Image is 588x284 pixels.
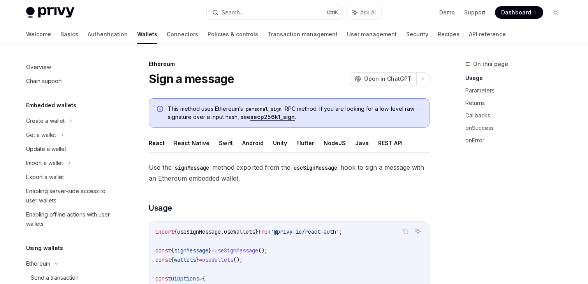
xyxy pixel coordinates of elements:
[438,25,459,44] a: Recipes
[174,256,196,263] span: wallets
[20,74,120,88] a: Chain support
[26,7,74,18] img: light logo
[26,130,56,140] div: Get a wallet
[26,25,51,44] a: Welcome
[168,105,421,121] span: This method uses Ethereum’s RPC method. If you are looking for a low-level raw signature over a i...
[250,114,295,121] a: secp256k1_sign
[400,226,410,236] button: Copy the contents from the code block
[350,72,416,85] button: Open in ChatGPT
[26,116,65,126] div: Create a wallet
[149,72,234,86] h1: Sign a message
[413,226,423,236] button: Ask AI
[26,158,63,168] div: Import a wallet
[258,228,271,235] span: from
[174,247,208,254] span: signMessage
[271,228,339,235] span: '@privy-io/react-auth'
[324,134,346,152] button: NodeJS
[215,247,258,254] span: useSignMessage
[155,256,171,263] span: const
[339,228,342,235] span: ;
[149,162,430,184] span: Use the method exported from the hook to sign a message with an Ethereum embedded wallet.
[364,75,412,83] span: Open in ChatGPT
[207,5,343,20] button: Search...CtrlK
[347,5,381,20] button: Ask AI
[495,6,543,19] a: Dashboard
[171,256,174,263] span: {
[177,228,221,235] span: useSignMessage
[208,25,258,44] a: Policies & controls
[174,228,177,235] span: {
[465,72,568,84] a: Usage
[465,109,568,122] a: Callbacks
[549,6,562,19] button: Toggle dark mode
[290,163,340,172] code: useSignMessage
[211,247,215,254] span: =
[355,134,369,152] button: Java
[255,228,258,235] span: }
[149,134,165,152] button: React
[233,256,243,263] span: ();
[208,247,211,254] span: }
[221,228,224,235] span: ,
[296,134,314,152] button: Flutter
[469,25,506,44] a: API reference
[167,25,198,44] a: Connectors
[464,9,486,16] a: Support
[20,208,120,231] a: Enabling offline actions with user wallets
[465,97,568,109] a: Returns
[20,60,120,74] a: Overview
[258,247,268,254] span: ();
[26,243,63,253] h5: Using wallets
[155,275,171,282] span: const
[327,9,338,16] span: Ctrl K
[26,172,64,182] div: Export a wallet
[26,76,62,86] div: Chain support
[20,142,120,156] a: Update a wallet
[199,275,202,282] span: =
[199,256,202,263] span: =
[465,134,568,147] a: onError
[172,163,212,172] code: signMessage
[171,247,174,254] span: {
[465,122,568,134] a: onSuccess
[149,60,430,68] div: Ethereum
[157,106,165,114] svg: Info
[473,59,508,69] span: On this page
[20,184,120,208] a: Enabling server-side access to user wallets
[242,134,264,152] button: Android
[26,210,115,229] div: Enabling offline actions with user wallets
[406,25,428,44] a: Security
[26,144,66,154] div: Update a wallet
[501,9,531,16] span: Dashboard
[31,273,79,282] div: Send a transaction
[137,25,157,44] a: Wallets
[155,228,174,235] span: import
[88,25,128,44] a: Authentication
[174,134,209,152] button: React Native
[26,186,115,205] div: Enabling server-side access to user wallets
[360,9,376,16] span: Ask AI
[26,259,50,268] div: Ethereum
[224,228,255,235] span: useWallets
[378,134,403,152] button: REST API
[202,275,205,282] span: {
[273,134,287,152] button: Unity
[347,25,397,44] a: User management
[196,256,199,263] span: }
[222,8,243,17] div: Search...
[155,247,171,254] span: const
[243,105,285,113] code: personal_sign
[60,25,78,44] a: Basics
[171,275,199,282] span: uiOptions
[202,256,233,263] span: useWallets
[439,9,455,16] a: Demo
[219,134,233,152] button: Swift
[465,84,568,97] a: Parameters
[149,202,172,213] span: Usage
[26,101,76,110] h5: Embedded wallets
[268,25,338,44] a: Transaction management
[20,170,120,184] a: Export a wallet
[26,62,51,72] div: Overview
